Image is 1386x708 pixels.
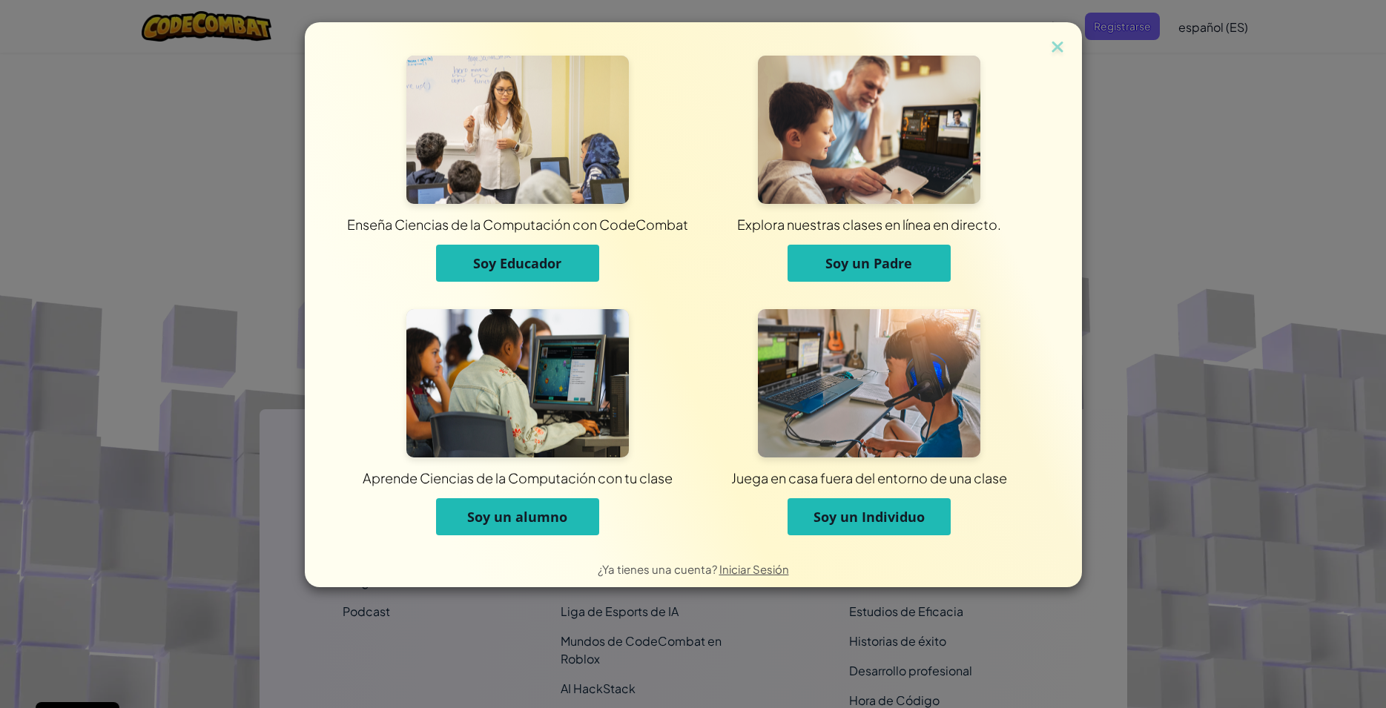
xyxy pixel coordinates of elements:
button: Soy Educador [436,245,599,282]
div: Explora nuestras clases en línea en directo. [453,215,1285,234]
span: Soy un Individuo [814,508,925,526]
img: Para Estudiantes [406,309,629,457]
span: Soy un Padre [825,254,912,272]
button: Soy un Padre [788,245,951,282]
img: Para Individuos [758,309,980,457]
img: close icon [1048,37,1067,59]
img: Para Padres [758,56,980,204]
button: Soy un Individuo [788,498,951,535]
a: Iniciar Sesión [719,562,789,576]
button: Soy un alumno [436,498,599,535]
span: Soy Educador [473,254,561,272]
span: ¿Ya tienes una cuenta? [598,562,719,576]
img: Para Educadores [406,56,629,204]
div: Juega en casa fuera del entorno de una clase [453,469,1285,487]
span: Soy un alumno [467,508,567,526]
